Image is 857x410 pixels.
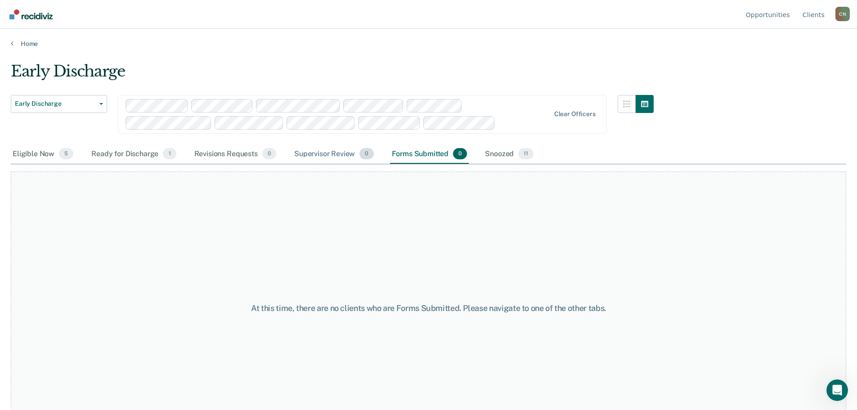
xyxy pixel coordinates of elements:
span: 11 [518,148,534,160]
div: C N [835,7,850,21]
span: Early Discharge [15,100,96,108]
div: Snoozed11 [483,144,535,164]
span: 5 [59,148,73,160]
div: At this time, there are no clients who are Forms Submitted. Please navigate to one of the other t... [220,303,637,313]
div: Supervisor Review0 [292,144,376,164]
div: Forms Submitted0 [390,144,469,164]
div: Early Discharge [11,62,654,88]
span: 1 [163,148,176,160]
div: Revisions Requests0 [193,144,278,164]
a: Home [11,40,846,48]
img: Recidiviz [9,9,53,19]
div: Ready for Discharge1 [90,144,178,164]
span: 0 [453,148,467,160]
button: Profile dropdown button [835,7,850,21]
div: Eligible Now5 [11,144,75,164]
span: 0 [262,148,276,160]
button: Early Discharge [11,95,107,113]
span: 0 [359,148,373,160]
div: Clear officers [554,110,596,118]
iframe: Intercom live chat [826,379,848,401]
